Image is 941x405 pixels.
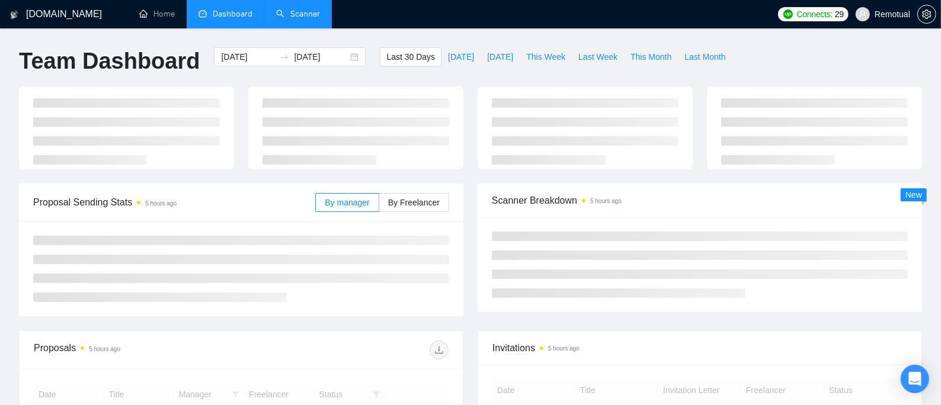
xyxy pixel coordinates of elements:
input: End date [294,50,348,63]
span: Dashboard [213,9,252,19]
h1: Team Dashboard [19,47,200,75]
button: This Week [520,47,572,66]
span: By manager [325,198,369,207]
span: Last Week [578,50,617,63]
a: homeHome [139,9,175,19]
span: [DATE] [448,50,474,63]
div: Proposals [34,340,241,359]
span: [DATE] [487,50,513,63]
a: setting [917,9,936,19]
span: setting [918,9,936,19]
span: dashboard [199,9,207,18]
time: 5 hours ago [590,198,622,204]
a: searchScanner [276,9,320,19]
button: Last Month [678,47,732,66]
span: Last Month [684,50,725,63]
span: This Week [526,50,565,63]
span: Last 30 Days [386,50,435,63]
span: New [905,190,922,200]
button: Last Week [572,47,624,66]
img: logo [10,5,18,24]
input: Start date [221,50,275,63]
button: Last 30 Days [380,47,441,66]
button: This Month [624,47,678,66]
button: setting [917,5,936,24]
span: to [280,52,289,62]
span: user [859,10,867,18]
img: upwork-logo.png [783,9,793,19]
span: Invitations [492,340,907,355]
button: [DATE] [441,47,481,66]
time: 5 hours ago [548,345,580,352]
span: By Freelancer [388,198,440,207]
span: Scanner Breakdown [492,193,908,208]
span: Connects: [797,8,833,21]
div: Open Intercom Messenger [901,365,929,393]
time: 5 hours ago [89,346,120,352]
span: Proposal Sending Stats [33,195,315,210]
span: swap-right [280,52,289,62]
span: 29 [835,8,844,21]
span: This Month [630,50,671,63]
button: [DATE] [481,47,520,66]
time: 5 hours ago [145,200,177,207]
